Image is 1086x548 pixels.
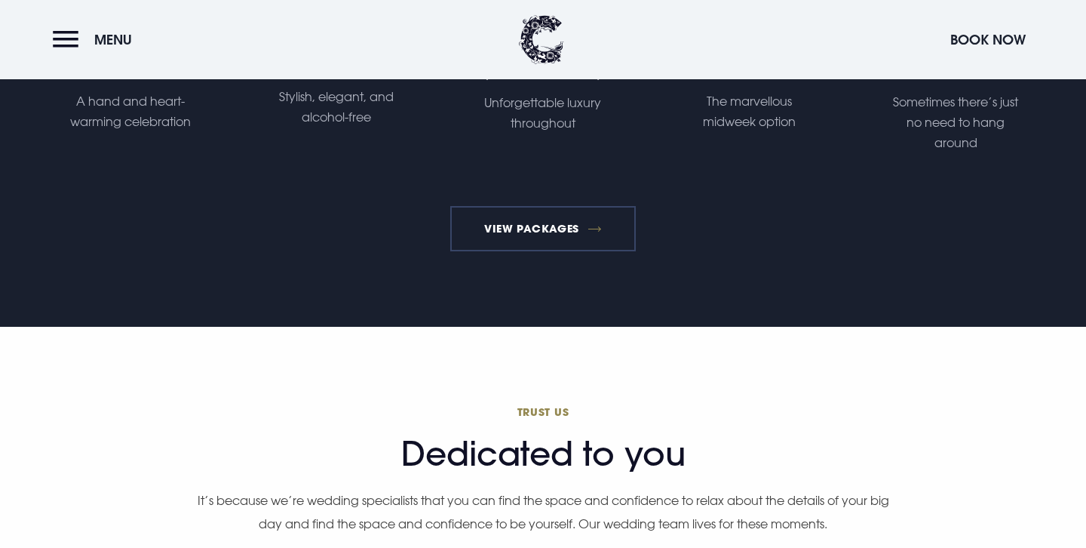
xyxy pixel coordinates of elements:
p: Unforgettable luxury throughout [475,93,611,134]
button: Book Now [943,23,1033,56]
button: Menu [53,23,140,56]
h2: Dedicated to you [196,405,890,473]
p: Stylish, elegant, and alcohol-free [268,87,404,128]
p: The marvellous midweek option [682,91,818,132]
p: It’s because we’re wedding specialists that you can find the space and confidence to relax about ... [196,489,890,535]
p: A hand and heart-warming celebration [63,91,198,132]
p: Sometimes there’s just no need to hang around [888,92,1023,154]
span: Menu [94,31,132,48]
a: View Packages [450,206,637,251]
span: Trust us [196,405,890,419]
img: Clandeboye Lodge [519,15,564,64]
